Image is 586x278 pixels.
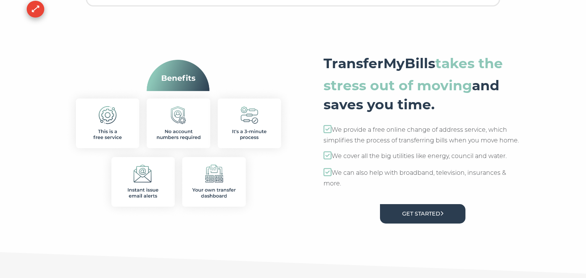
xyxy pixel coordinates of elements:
[324,151,522,162] p: We cover all the big utilities like energy, council and water.
[380,204,465,224] a: Get Started
[324,55,503,94] strong: takes the stress out of moving
[324,125,522,145] p: We provide a free online change of address service, which simplifies the process of transferring ...
[324,168,522,189] p: We can also help with broadband, television, insurances & more.
[64,60,293,219] img: benefits.png
[324,52,522,113] h3: TransferMyBills and saves you time.
[28,2,43,17] div: ⟷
